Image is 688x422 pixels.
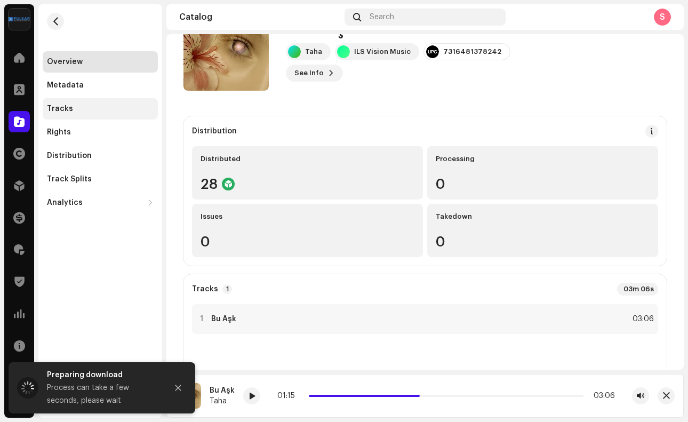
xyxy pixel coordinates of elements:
[222,284,232,294] p-badge: 1
[43,51,158,73] re-m-nav-item: Overview
[43,122,158,143] re-m-nav-item: Rights
[588,392,615,400] div: 03:06
[179,13,340,21] div: Catalog
[47,152,92,160] div: Distribution
[201,212,414,221] div: Issues
[630,313,654,325] div: 03:06
[354,47,411,56] div: ILS Vision Music
[43,169,158,190] re-m-nav-item: Track Splits
[443,47,501,56] div: 7316481378242
[47,128,71,137] div: Rights
[47,175,92,184] div: Track Splits
[305,47,322,56] div: Taha
[9,9,30,30] img: 1d4ab021-3d3a-477c-8d2a-5ac14ed14e8d
[47,369,159,381] div: Preparing download
[47,81,84,90] div: Metadata
[436,155,650,163] div: Processing
[654,9,671,26] div: S
[436,212,650,221] div: Takedown
[43,98,158,120] re-m-nav-item: Tracks
[167,377,189,399] button: Close
[192,127,237,136] div: Distribution
[47,198,83,207] div: Analytics
[201,155,414,163] div: Distributed
[210,386,235,395] div: Bu Aşk
[47,105,73,113] div: Tracks
[617,283,658,296] div: 03m 06s
[47,58,83,66] div: Overview
[43,192,158,213] re-m-nav-dropdown: Analytics
[210,397,235,405] div: Taha
[192,285,218,293] strong: Tracks
[294,62,324,84] span: See Info
[43,75,158,96] re-m-nav-item: Metadata
[370,13,394,21] span: Search
[286,65,343,82] button: See Info
[43,145,158,166] re-m-nav-item: Distribution
[277,392,305,400] div: 01:15
[47,381,159,407] div: Process can take a few seconds, please wait
[211,315,236,323] strong: Bu Aşk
